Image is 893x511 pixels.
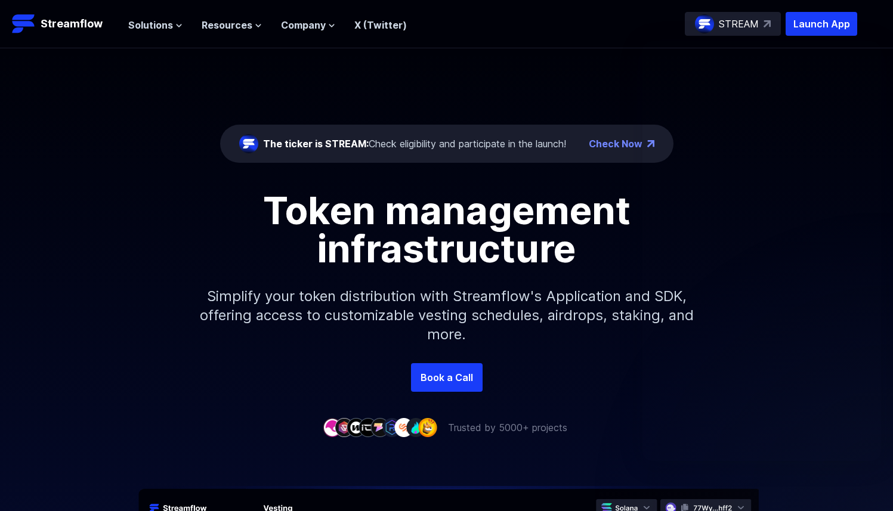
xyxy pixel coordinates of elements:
a: Streamflow [12,12,116,36]
iframe: Intercom live chat [852,470,881,499]
img: company-2 [335,418,354,436]
img: company-8 [406,418,425,436]
span: The ticker is STREAM: [263,138,369,150]
p: Simplify your token distribution with Streamflow's Application and SDK, offering access to custom... [190,268,703,363]
p: STREAM [719,17,759,31]
iframe: To enrich screen reader interactions, please activate Accessibility in Grammarly extension settings [642,41,881,461]
p: Streamflow [41,16,103,32]
img: company-4 [359,418,378,436]
a: STREAM [685,12,781,36]
span: Company [281,18,326,32]
span: Resources [202,18,252,32]
button: Company [281,18,335,32]
a: X (Twitter) [354,19,407,31]
img: streamflow-logo-circle.png [695,14,714,33]
button: Resources [202,18,262,32]
img: top-right-arrow.svg [764,20,771,27]
button: Solutions [128,18,183,32]
h1: Token management infrastructure [178,191,715,268]
img: company-6 [382,418,401,436]
div: Check eligibility and participate in the launch! [263,137,566,151]
img: company-7 [394,418,413,436]
a: Book a Call [411,363,483,392]
img: company-3 [347,418,366,436]
a: Check Now [589,137,642,151]
button: Launch App [786,12,857,36]
img: company-5 [370,418,390,436]
img: streamflow-logo-circle.png [239,134,258,153]
img: Streamflow Logo [12,12,36,36]
span: Solutions [128,18,173,32]
p: Trusted by 5000+ projects [448,420,567,435]
img: company-9 [418,418,437,436]
img: company-1 [323,418,342,436]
